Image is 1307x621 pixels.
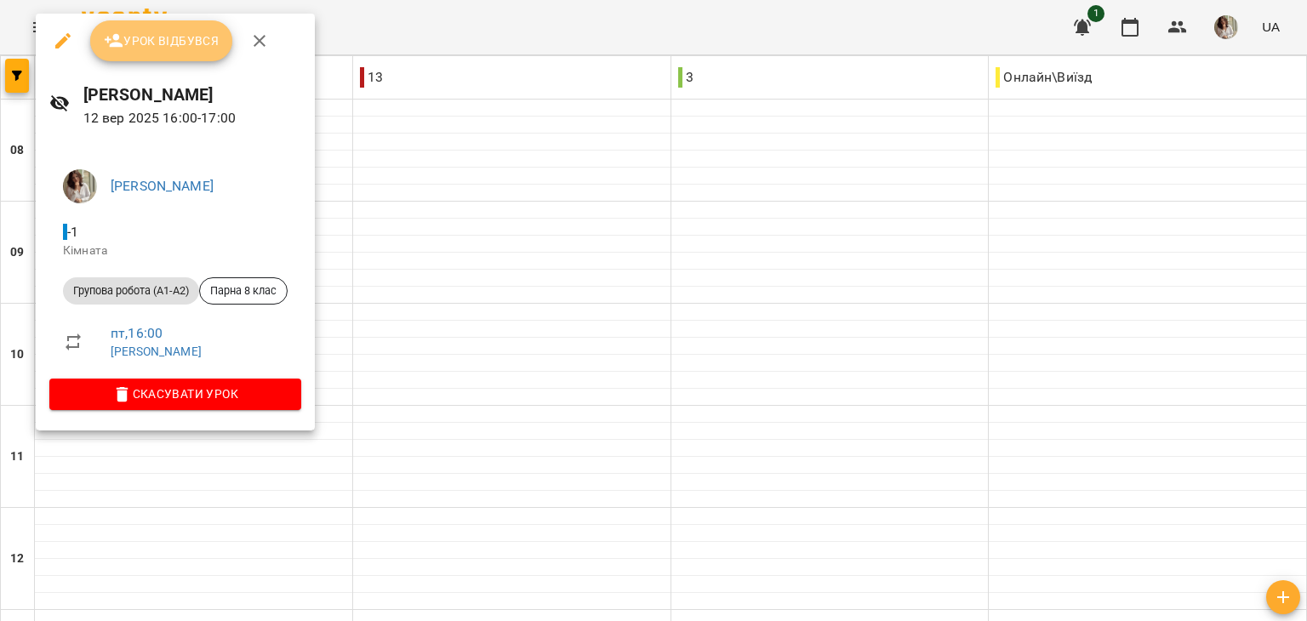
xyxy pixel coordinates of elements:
[111,178,214,194] a: [PERSON_NAME]
[63,283,199,299] span: Групова робота (А1-А2)
[90,20,233,61] button: Урок відбувся
[111,325,163,341] a: пт , 16:00
[63,242,288,259] p: Кімната
[200,283,287,299] span: Парна 8 клас
[49,379,301,409] button: Скасувати Урок
[111,345,202,358] a: [PERSON_NAME]
[63,169,97,203] img: cf9d72be1c49480477303613d6f9b014.jpg
[104,31,220,51] span: Урок відбувся
[83,82,301,108] h6: [PERSON_NAME]
[83,108,301,128] p: 12 вер 2025 16:00 - 17:00
[63,224,82,240] span: - 1
[63,384,288,404] span: Скасувати Урок
[199,277,288,305] div: Парна 8 клас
